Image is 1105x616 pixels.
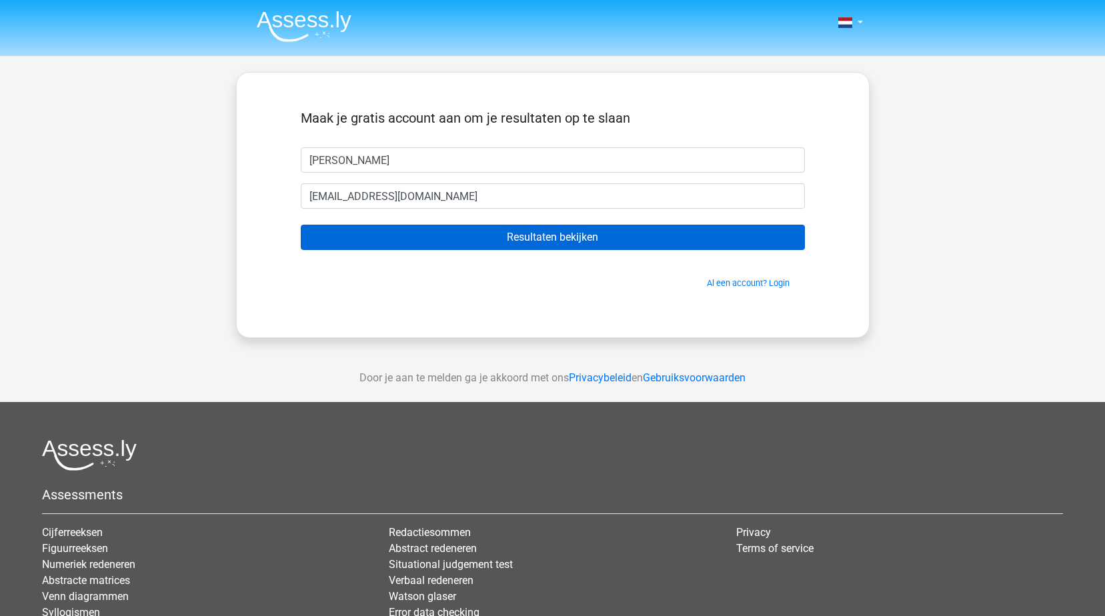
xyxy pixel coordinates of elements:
[389,526,471,539] a: Redactiesommen
[389,590,456,603] a: Watson glaser
[301,183,805,209] input: Email
[389,558,513,571] a: Situational judgement test
[389,574,473,587] a: Verbaal redeneren
[301,110,805,126] h5: Maak je gratis account aan om je resultaten op te slaan
[42,542,108,555] a: Figuurreeksen
[42,558,135,571] a: Numeriek redeneren
[257,11,351,42] img: Assessly
[736,542,814,555] a: Terms of service
[707,278,790,288] a: Al een account? Login
[301,225,805,250] input: Resultaten bekijken
[301,147,805,173] input: Voornaam
[643,371,746,384] a: Gebruiksvoorwaarden
[42,526,103,539] a: Cijferreeksen
[569,371,632,384] a: Privacybeleid
[736,526,771,539] a: Privacy
[42,574,130,587] a: Abstracte matrices
[42,590,129,603] a: Venn diagrammen
[389,542,477,555] a: Abstract redeneren
[42,487,1063,503] h5: Assessments
[42,439,137,471] img: Assessly logo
